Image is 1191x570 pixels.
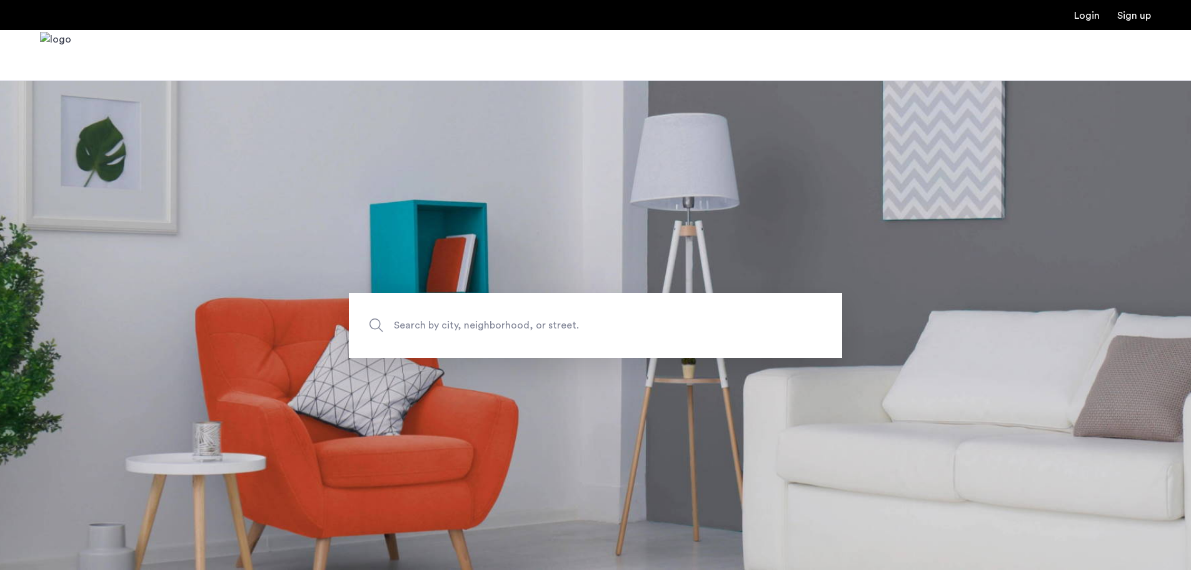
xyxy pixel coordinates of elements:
[40,32,71,79] img: logo
[394,317,739,333] span: Search by city, neighborhood, or street.
[1074,11,1100,21] a: Login
[40,32,71,79] a: Cazamio Logo
[349,293,842,358] input: Apartment Search
[1117,11,1151,21] a: Registration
